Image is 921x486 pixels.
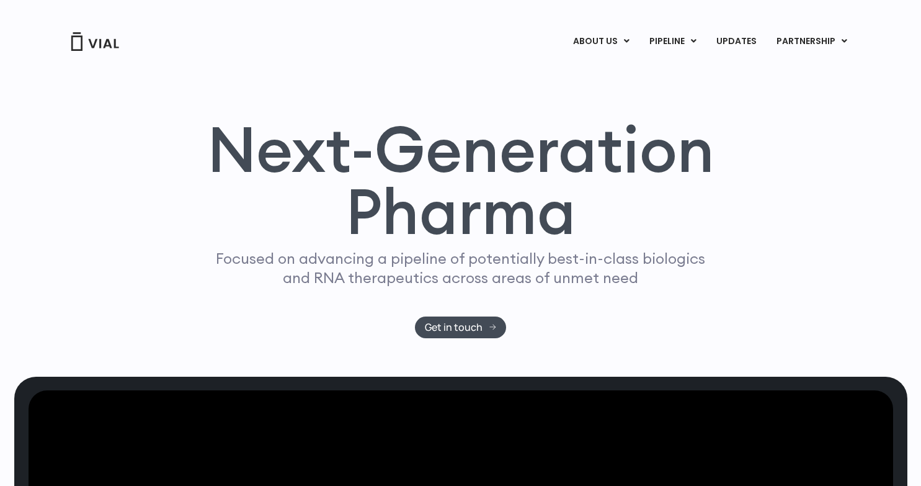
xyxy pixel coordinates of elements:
a: Get in touch [415,317,506,338]
a: PARTNERSHIPMenu Toggle [767,31,857,52]
p: Focused on advancing a pipeline of potentially best-in-class biologics and RNA therapeutics acros... [211,249,711,287]
a: ABOUT USMenu Toggle [563,31,639,52]
img: Vial Logo [70,32,120,51]
a: UPDATES [706,31,766,52]
span: Get in touch [425,323,483,332]
a: PIPELINEMenu Toggle [639,31,706,52]
h1: Next-Generation Pharma [192,118,729,243]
